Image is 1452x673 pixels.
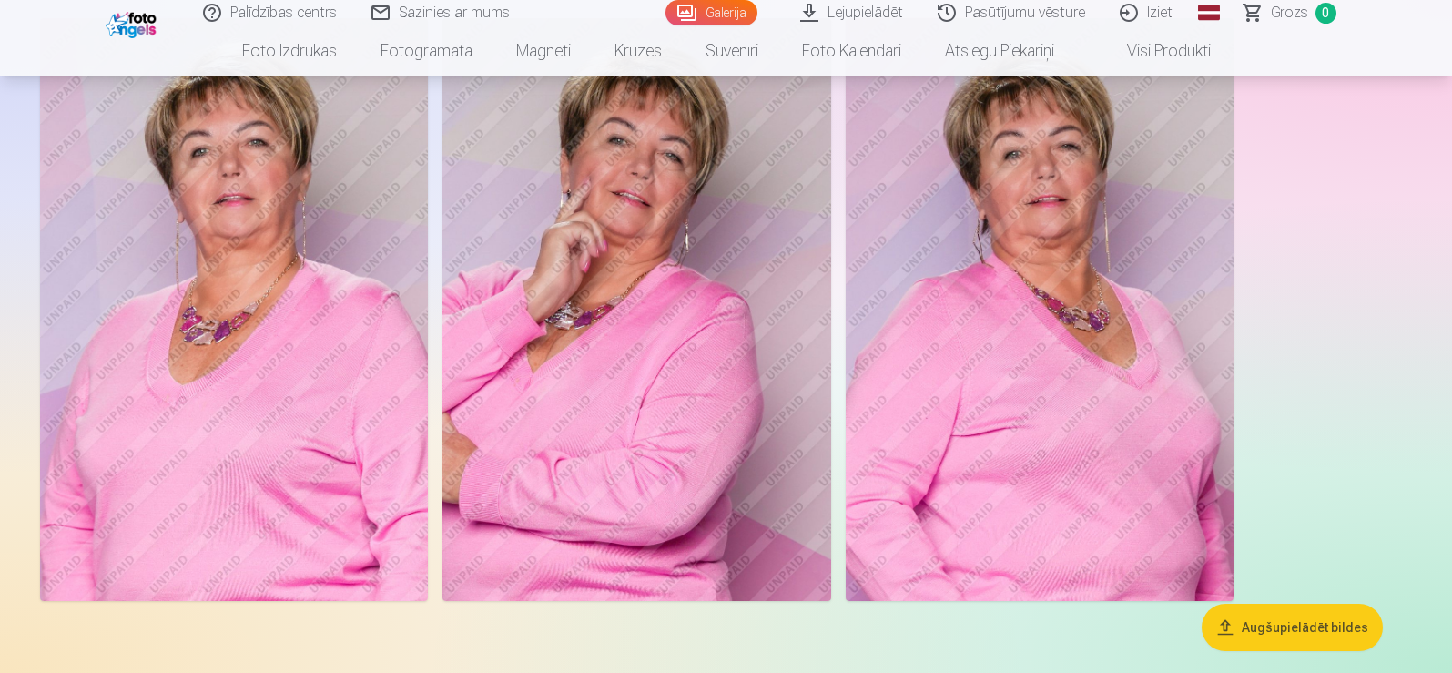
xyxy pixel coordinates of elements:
a: Magnēti [494,25,593,76]
a: Atslēgu piekariņi [923,25,1076,76]
a: Visi produkti [1076,25,1233,76]
a: Fotogrāmata [359,25,494,76]
button: Augšupielādēt bildes [1202,604,1383,651]
span: Grozs [1271,2,1308,24]
a: Foto izdrukas [220,25,359,76]
img: /fa1 [106,7,161,38]
a: Krūzes [593,25,684,76]
a: Suvenīri [684,25,780,76]
a: Foto kalendāri [780,25,923,76]
span: 0 [1315,3,1336,24]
